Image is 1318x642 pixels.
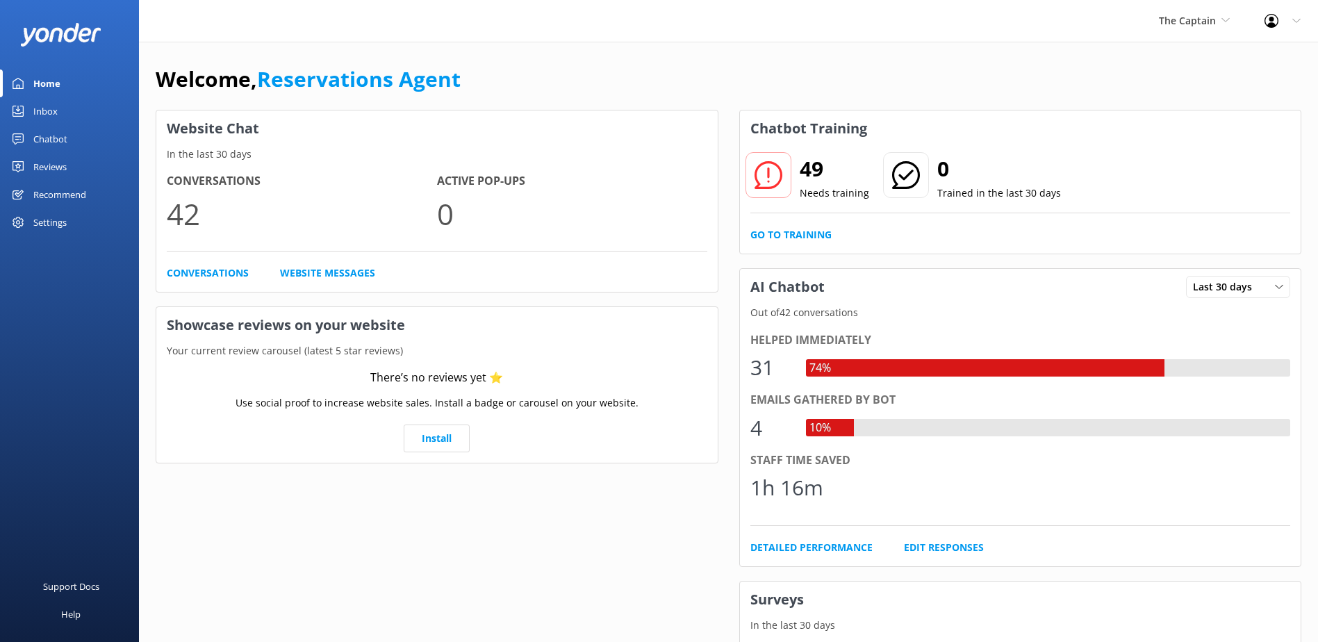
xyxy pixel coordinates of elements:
p: 0 [437,190,707,237]
h2: 49 [800,152,869,186]
a: Website Messages [280,265,375,281]
div: Reviews [33,153,67,181]
div: Support Docs [43,573,99,600]
div: 10% [806,419,834,437]
a: Detailed Performance [750,540,873,555]
div: 31 [750,351,792,384]
div: Chatbot [33,125,67,153]
div: Helped immediately [750,331,1291,349]
div: Home [33,69,60,97]
span: The Captain [1159,14,1216,27]
h2: 0 [937,152,1061,186]
p: Trained in the last 30 days [937,186,1061,201]
h3: Surveys [740,582,1301,618]
p: Your current review carousel (latest 5 star reviews) [156,343,718,359]
a: Install [404,425,470,452]
p: Needs training [800,186,869,201]
a: Edit Responses [904,540,984,555]
p: 42 [167,190,437,237]
h4: Active Pop-ups [437,172,707,190]
h3: Website Chat [156,110,718,147]
div: Help [61,600,81,628]
h4: Conversations [167,172,437,190]
h3: Chatbot Training [740,110,878,147]
span: Last 30 days [1193,279,1260,295]
h3: Showcase reviews on your website [156,307,718,343]
div: Inbox [33,97,58,125]
div: Recommend [33,181,86,208]
p: In the last 30 days [740,618,1301,633]
p: In the last 30 days [156,147,718,162]
div: Staff time saved [750,452,1291,470]
img: yonder-white-logo.png [21,23,101,46]
h3: AI Chatbot [740,269,835,305]
div: Emails gathered by bot [750,391,1291,409]
h1: Welcome, [156,63,461,96]
div: 74% [806,359,834,377]
a: Reservations Agent [257,65,461,93]
div: Settings [33,208,67,236]
a: Go to Training [750,227,832,242]
div: 1h 16m [750,471,823,504]
div: 4 [750,411,792,445]
p: Out of 42 conversations [740,305,1301,320]
p: Use social proof to increase website sales. Install a badge or carousel on your website. [236,395,639,411]
a: Conversations [167,265,249,281]
div: There’s no reviews yet ⭐ [370,369,503,387]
